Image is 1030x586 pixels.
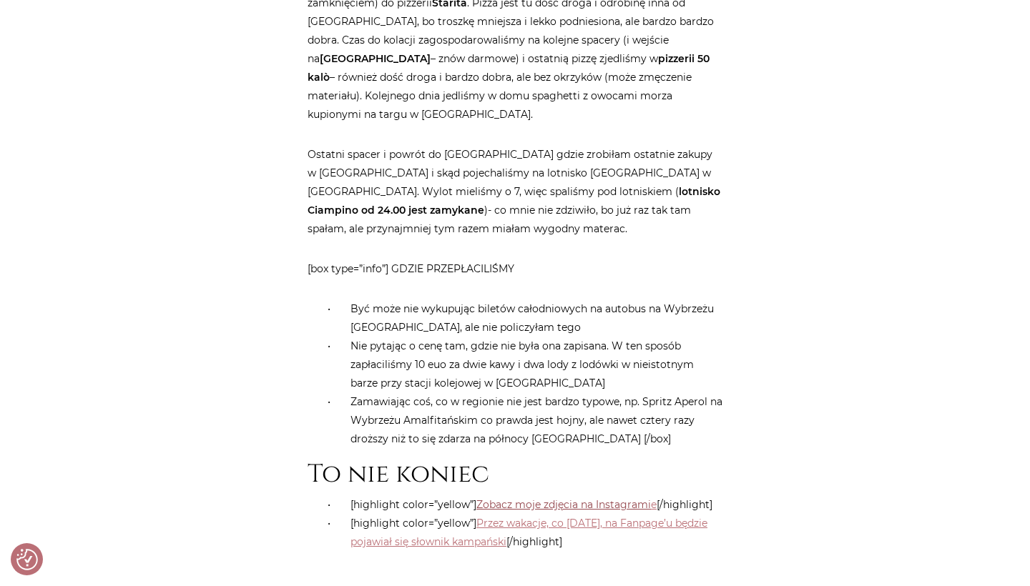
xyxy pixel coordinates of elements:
li: [highlight color=”yellow”] [/highlight] [336,514,722,551]
a: Zobacz moje zdjęcia na Instagrami [476,498,651,511]
li: Być może nie wykupując biletów całodniowych na autobus na Wybrzeżu [GEOGRAPHIC_DATA], ale nie pol... [336,299,722,337]
a: e [651,498,657,511]
a: Przez wakacje, co [DATE], na Fanpage’u będzie pojawiał się słownik kampański [350,517,707,548]
button: Preferencje co do zgód [16,549,38,570]
p: Ostatni spacer i powrót do [GEOGRAPHIC_DATA] gdzie zrobiłam ostatnie zakupy w [GEOGRAPHIC_DATA] i... [308,145,722,238]
strong: [GEOGRAPHIC_DATA] [320,52,431,65]
li: Nie pytając o cenę tam, gdzie nie była ona zapisana. W ten sposób zapłaciliśmy 10 euo za dwie kaw... [336,337,722,392]
h1: To nie koniec [308,460,722,490]
p: [box type=”info”] GDZIE PRZEPŁACILIŚMY [308,259,722,278]
img: Revisit consent button [16,549,38,570]
li: Zamawiając coś, co w regionie nie jest bardzo typowe, np. Spritz Aperol na Wybrzeżu Amalfitańskim... [336,392,722,448]
li: [highlight color=”yellow”] [/highlight] [336,495,722,514]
